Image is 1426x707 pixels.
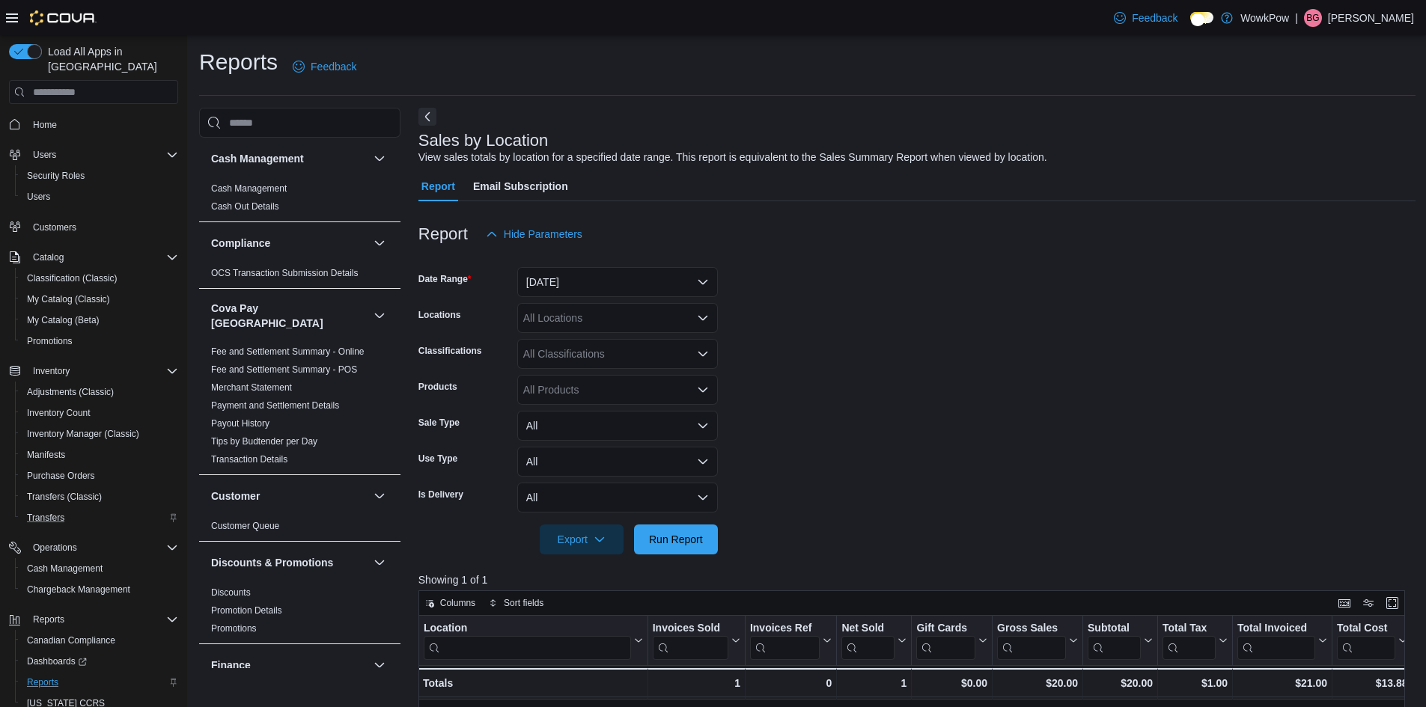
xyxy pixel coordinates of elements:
div: Invoices Sold [652,622,728,660]
button: Reports [3,609,184,630]
span: BG [1306,9,1319,27]
span: My Catalog (Classic) [21,290,178,308]
button: Operations [3,537,184,558]
span: Purchase Orders [27,470,95,482]
div: Cova Pay [GEOGRAPHIC_DATA] [199,343,400,474]
button: Transfers (Classic) [15,486,184,507]
span: Dark Mode [1190,23,1191,24]
button: Users [3,144,184,165]
div: Total Cost [1337,622,1395,660]
button: Invoices Ref [750,622,832,660]
button: Reports [15,672,184,693]
button: Adjustments (Classic) [15,382,184,403]
button: Users [27,146,62,164]
span: Payment and Settlement Details [211,400,339,411]
label: Use Type [418,453,457,465]
span: Home [33,119,57,131]
span: Merchant Statement [211,382,292,394]
button: Reports [27,610,70,628]
div: Discounts & Promotions [199,584,400,643]
span: Reports [21,673,178,691]
span: Transfers [27,512,64,524]
div: Net Sold [841,622,895,660]
span: Manifests [21,446,178,464]
span: My Catalog (Beta) [21,311,178,329]
span: Inventory Manager (Classic) [21,425,178,443]
a: Dashboards [15,651,184,672]
span: Security Roles [27,170,85,182]
span: Canadian Compliance [21,631,178,649]
span: Operations [27,539,178,557]
span: Sort fields [504,597,543,609]
span: Tips by Budtender per Day [211,435,317,447]
span: Transfers (Classic) [21,488,178,506]
span: Home [27,114,178,133]
button: Columns [419,594,481,612]
span: Users [27,146,178,164]
a: Payment and Settlement Details [211,400,339,411]
button: Open list of options [697,312,709,324]
div: Gross Sales [997,622,1066,636]
a: Cash Management [21,560,109,578]
a: Classification (Classic) [21,269,124,287]
span: Inventory Manager (Classic) [27,428,139,440]
button: Purchase Orders [15,465,184,486]
a: Payout History [211,418,269,429]
button: Home [3,113,184,135]
a: Canadian Compliance [21,631,121,649]
span: Inventory [33,365,70,377]
div: Invoices Ref [750,622,820,636]
div: Total Tax [1163,622,1216,660]
div: View sales totals by location for a specified date range. This report is equivalent to the Sales ... [418,150,1047,165]
span: Classification (Classic) [27,272,118,284]
span: Users [21,188,178,206]
div: Cash Management [199,180,400,221]
img: Cova [30,10,97,25]
button: Inventory [27,362,76,380]
h3: Customer [211,489,260,504]
div: Total Tax [1163,622,1216,636]
button: Gross Sales [997,622,1078,660]
span: Cash Management [21,560,178,578]
button: Export [540,524,624,554]
h1: Reports [199,47,278,77]
span: Operations [33,542,77,554]
button: Sort fields [483,594,549,612]
a: Chargeback Management [21,581,136,599]
a: OCS Transaction Submission Details [211,268,359,278]
a: Promotions [21,332,79,350]
button: Next [418,108,436,126]
a: Manifests [21,446,71,464]
div: Gross Sales [997,622,1066,660]
a: Promotion Details [211,605,282,616]
button: Display options [1359,594,1377,612]
button: Inventory Manager (Classic) [15,423,184,444]
a: Fee and Settlement Summary - Online [211,346,365,357]
span: Fee and Settlement Summary - Online [211,346,365,358]
button: Finance [371,656,389,674]
a: My Catalog (Beta) [21,311,106,329]
button: Customer [371,487,389,505]
span: Canadian Compliance [27,634,115,646]
div: $0.00 [916,674,987,692]
a: My Catalog (Classic) [21,290,116,308]
span: Columns [440,597,475,609]
button: Cash Management [371,150,389,168]
span: Hide Parameters [504,227,582,242]
span: Cash Management [27,563,103,575]
button: All [517,447,718,477]
p: Showing 1 of 1 [418,572,1416,587]
div: Gift Cards [916,622,975,636]
button: My Catalog (Classic) [15,289,184,310]
p: | [1295,9,1298,27]
a: Users [21,188,56,206]
span: Customers [27,218,178,236]
div: 1 [652,674,740,692]
button: Cova Pay [GEOGRAPHIC_DATA] [371,307,389,325]
button: Inventory Count [15,403,184,423]
span: My Catalog (Beta) [27,314,100,326]
button: Location [424,622,643,660]
span: Reports [27,610,178,628]
button: Enter fullscreen [1383,594,1401,612]
div: Gift Card Sales [916,622,975,660]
